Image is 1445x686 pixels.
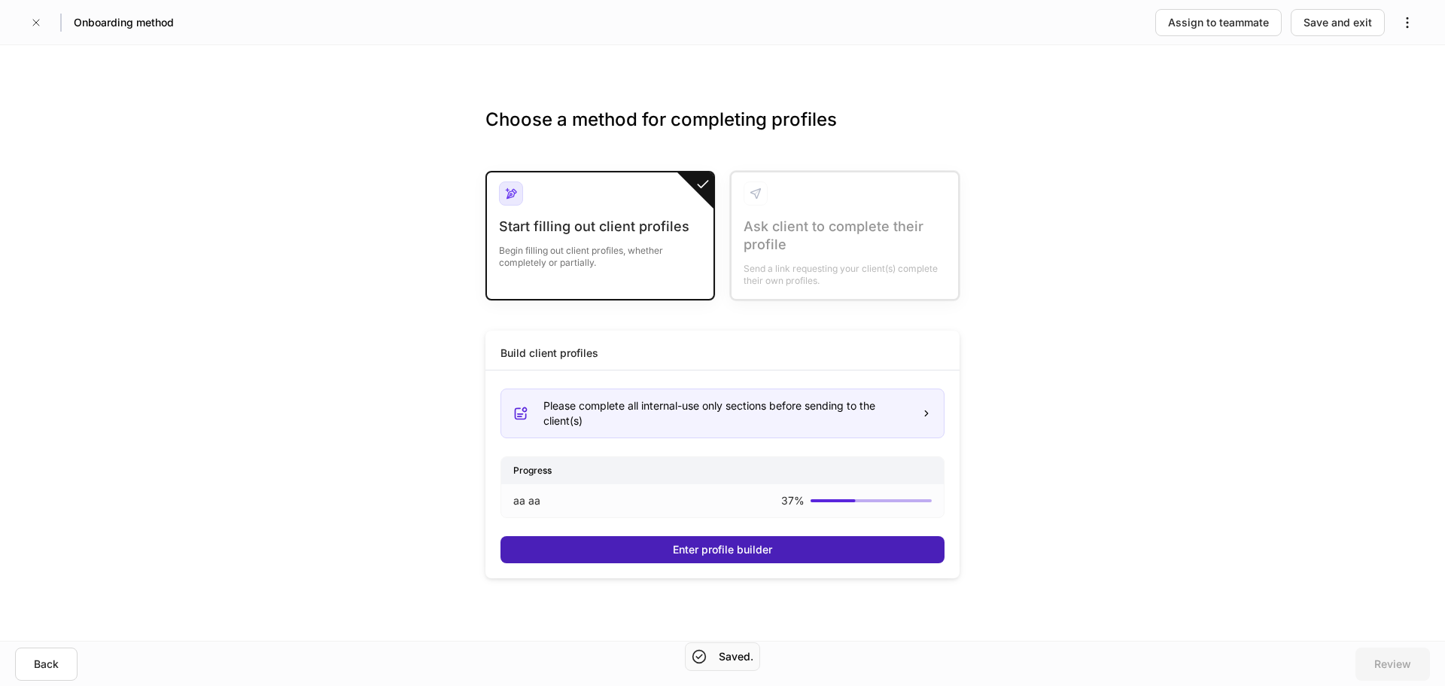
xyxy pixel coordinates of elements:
[1304,15,1372,30] div: Save and exit
[719,649,753,664] h5: Saved.
[1168,15,1269,30] div: Assign to teammate
[1291,9,1385,36] button: Save and exit
[15,648,78,681] button: Back
[499,218,701,236] div: Start filling out client profiles
[501,457,944,483] div: Progress
[499,236,701,269] div: Begin filling out client profiles, whether completely or partially.
[1355,648,1430,681] button: Review
[1374,657,1411,672] div: Review
[500,346,598,361] div: Build client profiles
[513,493,540,508] p: aa aa
[34,657,59,672] div: Back
[74,15,174,30] h5: Onboarding method
[673,542,772,557] div: Enter profile builder
[781,493,805,508] p: 37 %
[543,398,909,428] div: Please complete all internal-use only sections before sending to the client(s)
[500,536,945,563] button: Enter profile builder
[1155,9,1282,36] button: Assign to teammate
[485,108,960,156] h3: Choose a method for completing profiles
